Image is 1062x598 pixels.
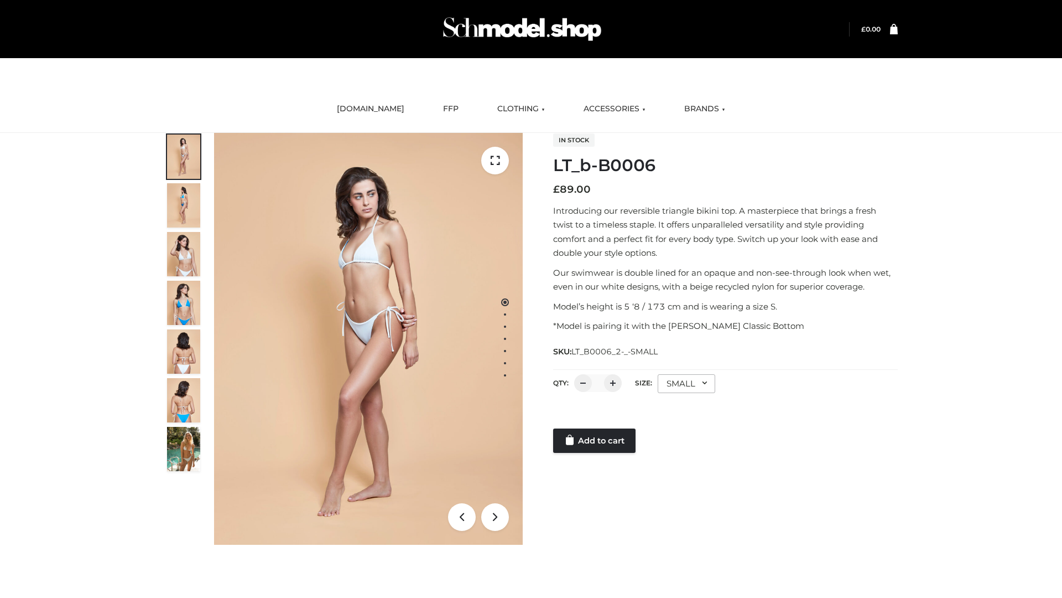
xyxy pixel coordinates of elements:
[167,135,200,179] img: ArielClassicBikiniTop_CloudNine_AzureSky_OW114ECO_1-scaled.jpg
[489,97,553,121] a: CLOTHING
[635,379,652,387] label: Size:
[553,300,898,314] p: Model’s height is 5 ‘8 / 173 cm and is wearing a size S.
[861,25,881,33] bdi: 0.00
[167,378,200,422] img: ArielClassicBikiniTop_CloudNine_AzureSky_OW114ECO_8-scaled.jpg
[861,25,881,33] a: £0.00
[167,232,200,276] img: ArielClassicBikiniTop_CloudNine_AzureSky_OW114ECO_3-scaled.jpg
[329,97,413,121] a: [DOMAIN_NAME]
[435,97,467,121] a: FFP
[214,133,523,545] img: ArielClassicBikiniTop_CloudNine_AzureSky_OW114ECO_1
[575,97,654,121] a: ACCESSORIES
[676,97,733,121] a: BRANDS
[553,429,636,453] a: Add to cart
[553,319,898,333] p: *Model is pairing it with the [PERSON_NAME] Classic Bottom
[861,25,866,33] span: £
[167,329,200,374] img: ArielClassicBikiniTop_CloudNine_AzureSky_OW114ECO_7-scaled.jpg
[658,374,715,393] div: SMALL
[553,183,591,195] bdi: 89.00
[553,133,595,147] span: In stock
[553,266,898,294] p: Our swimwear is double lined for an opaque and non-see-through look when wet, even in our white d...
[167,427,200,471] img: Arieltop_CloudNine_AzureSky2.jpg
[439,7,605,51] img: Schmodel Admin 964
[167,183,200,228] img: ArielClassicBikiniTop_CloudNine_AzureSky_OW114ECO_2-scaled.jpg
[571,347,658,357] span: LT_B0006_2-_-SMALL
[553,156,898,176] h1: LT_b-B0006
[167,281,200,325] img: ArielClassicBikiniTop_CloudNine_AzureSky_OW114ECO_4-scaled.jpg
[553,379,569,387] label: QTY:
[553,183,560,195] span: £
[553,204,898,260] p: Introducing our reversible triangle bikini top. A masterpiece that brings a fresh twist to a time...
[553,345,659,358] span: SKU:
